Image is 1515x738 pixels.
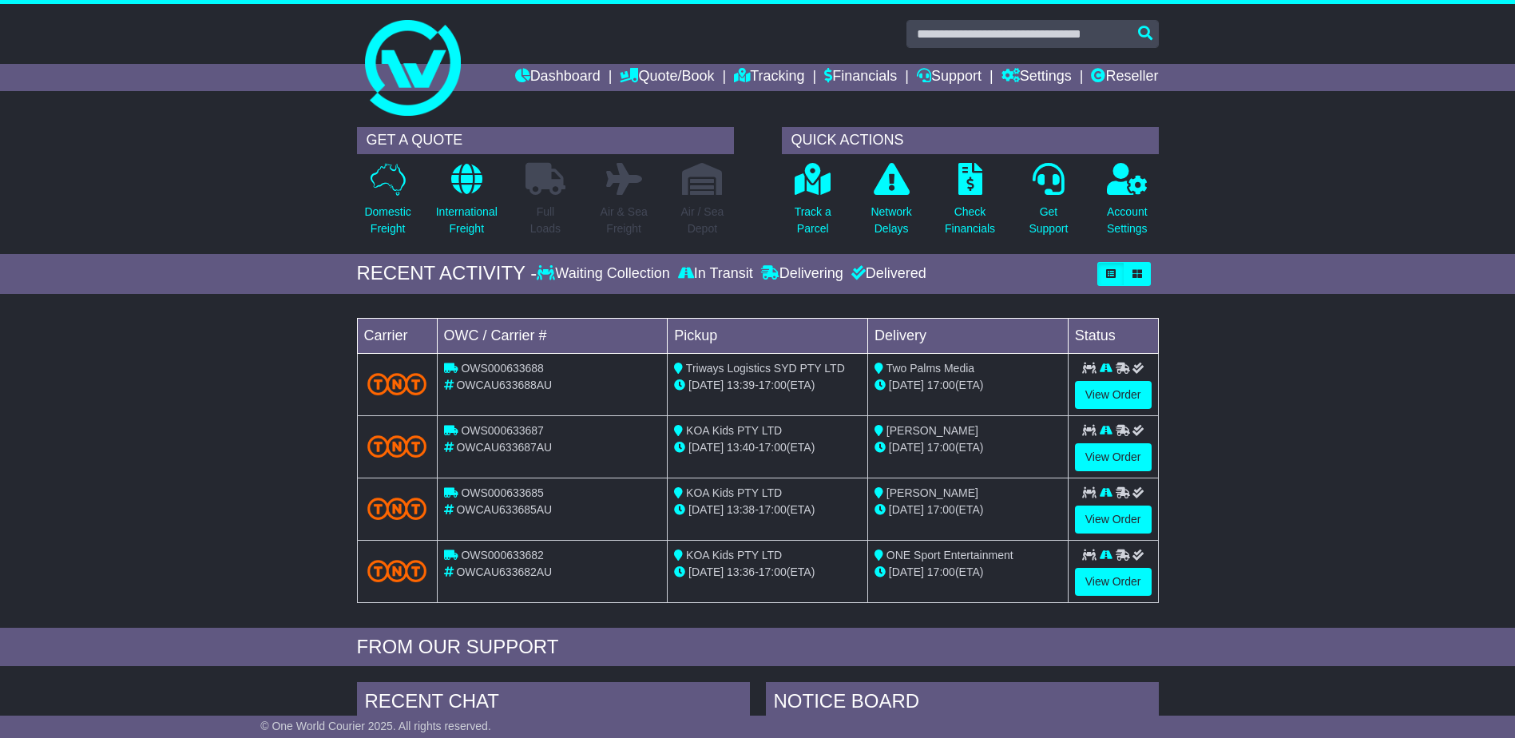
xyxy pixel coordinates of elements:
span: 17:00 [759,503,787,516]
a: AccountSettings [1106,162,1148,246]
a: Track aParcel [794,162,832,246]
div: NOTICE BOARD [766,682,1159,725]
span: 13:38 [727,503,755,516]
div: QUICK ACTIONS [782,127,1159,154]
p: Air & Sea Freight [601,204,648,237]
div: (ETA) [874,502,1061,518]
span: OWCAU633682AU [456,565,552,578]
a: Tracking [734,64,804,91]
div: - (ETA) [674,439,861,456]
div: Delivering [757,265,847,283]
a: DomesticFreight [363,162,411,246]
a: NetworkDelays [870,162,912,246]
span: OWS000633687 [461,424,544,437]
div: (ETA) [874,564,1061,581]
img: TNT_Domestic.png [367,435,427,457]
div: - (ETA) [674,377,861,394]
span: [DATE] [889,503,924,516]
div: - (ETA) [674,502,861,518]
span: OWCAU633688AU [456,379,552,391]
span: OWS000633682 [461,549,544,561]
p: Air / Sea Depot [681,204,724,237]
span: 13:40 [727,441,755,454]
span: 17:00 [759,379,787,391]
span: 17:00 [927,503,955,516]
div: RECENT ACTIVITY - [357,262,537,285]
p: Domestic Freight [364,204,410,237]
p: Account Settings [1107,204,1148,237]
a: Settings [1001,64,1072,91]
span: KOA Kids PTY LTD [686,486,782,499]
a: View Order [1075,381,1152,409]
a: View Order [1075,506,1152,534]
td: Delivery [867,318,1068,353]
span: Triways Logistics SYD PTY LTD [686,362,845,375]
a: Reseller [1091,64,1158,91]
a: GetSupport [1028,162,1069,246]
p: Full Loads [525,204,565,237]
td: Carrier [357,318,437,353]
span: 13:36 [727,565,755,578]
a: InternationalFreight [435,162,498,246]
span: OWS000633685 [461,486,544,499]
a: View Order [1075,443,1152,471]
div: RECENT CHAT [357,682,750,725]
a: Financials [824,64,897,91]
a: CheckFinancials [944,162,996,246]
span: OWCAU633687AU [456,441,552,454]
p: Check Financials [945,204,995,237]
img: TNT_Domestic.png [367,373,427,395]
a: Support [917,64,982,91]
span: [PERSON_NAME] [886,486,978,499]
span: 13:39 [727,379,755,391]
a: Dashboard [515,64,601,91]
span: [DATE] [688,441,724,454]
span: Two Palms Media [886,362,974,375]
div: (ETA) [874,377,1061,394]
p: Track a Parcel [795,204,831,237]
div: GET A QUOTE [357,127,734,154]
span: [DATE] [889,441,924,454]
span: OWS000633688 [461,362,544,375]
td: OWC / Carrier # [437,318,668,353]
div: (ETA) [874,439,1061,456]
span: 17:00 [927,565,955,578]
span: [PERSON_NAME] [886,424,978,437]
span: [DATE] [688,379,724,391]
div: Delivered [847,265,926,283]
span: OWCAU633685AU [456,503,552,516]
p: Get Support [1029,204,1068,237]
span: [DATE] [688,565,724,578]
span: 17:00 [759,441,787,454]
td: Pickup [668,318,868,353]
div: FROM OUR SUPPORT [357,636,1159,659]
span: [DATE] [688,503,724,516]
a: View Order [1075,568,1152,596]
img: TNT_Domestic.png [367,560,427,581]
span: [DATE] [889,379,924,391]
span: KOA Kids PTY LTD [686,424,782,437]
img: TNT_Domestic.png [367,498,427,519]
span: [DATE] [889,565,924,578]
span: 17:00 [759,565,787,578]
span: 17:00 [927,441,955,454]
p: Network Delays [871,204,911,237]
p: International Freight [436,204,498,237]
div: In Transit [674,265,757,283]
div: Waiting Collection [537,265,673,283]
span: 17:00 [927,379,955,391]
span: KOA Kids PTY LTD [686,549,782,561]
div: - (ETA) [674,564,861,581]
a: Quote/Book [620,64,714,91]
span: © One World Courier 2025. All rights reserved. [260,720,491,732]
span: ONE Sport Entertainment [886,549,1013,561]
td: Status [1068,318,1158,353]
